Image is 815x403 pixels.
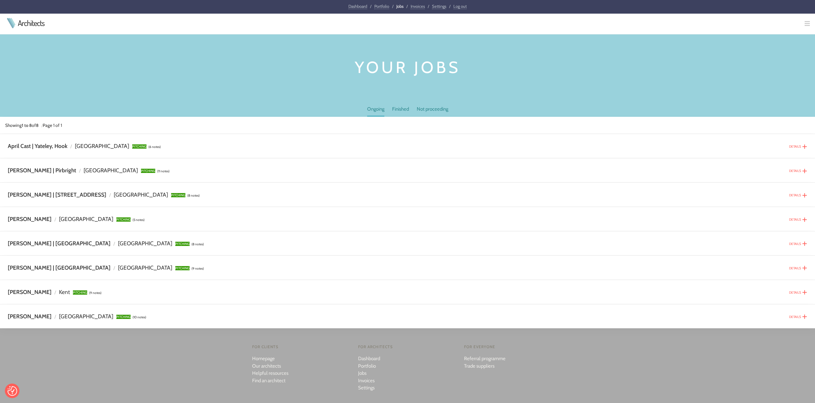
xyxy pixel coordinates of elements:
span: PITCHING [116,217,131,222]
a: Click to view details [802,215,807,221]
a: Dashboard [348,4,367,9]
a: DETAILS [789,266,801,270]
span: / [41,123,43,128]
span: [PERSON_NAME] | [GEOGRAPHIC_DATA] [8,264,111,271]
span: / [54,314,56,320]
img: DETAILS [802,217,807,222]
span: (10 notes) [133,315,146,319]
span: [PERSON_NAME] | [GEOGRAPHIC_DATA] [8,240,111,247]
img: DETAILS [802,193,807,198]
span: / [370,4,371,9]
h4: For everyone [464,344,560,350]
a: DETAILS [789,217,801,222]
span: [PERSON_NAME] [8,313,52,320]
a: DETAILS [789,242,801,246]
span: [PERSON_NAME] [8,215,52,222]
span: / [392,4,393,9]
span: [PERSON_NAME] [8,288,52,295]
span: (8 notes) [192,242,204,246]
a: Jobs [358,370,367,376]
h1: Your jobs [247,55,568,79]
span: / [54,289,56,295]
span: / [449,4,450,9]
span: PITCHING [116,315,131,319]
span: PITCHING [141,169,155,173]
span: Kent [59,288,70,295]
span: April Cast | Yateley, Hook [8,142,67,149]
a: Portfolio [374,4,389,9]
a: DETAILS [789,315,801,319]
a: Portfolio [358,363,376,369]
img: DETAILS [802,265,807,271]
a: Click to view details [802,142,807,148]
a: DETAILS [789,144,801,149]
strong: 1 to 8 [22,123,32,128]
a: Our architects [252,363,281,369]
img: DETAILS [802,314,807,319]
span: / [54,216,56,222]
a: Referral programme [464,356,506,361]
a: Settings [358,385,375,391]
span: / [70,143,72,149]
a: Homepage [252,356,275,361]
img: Architects [5,18,17,28]
span: [GEOGRAPHIC_DATA] [118,240,172,247]
a: Settings [432,4,446,9]
button: Consent Preferences [7,386,17,396]
a: Click to view details [802,264,807,270]
span: (8 notes) [187,193,200,198]
a: Click to view details [802,240,807,246]
span: / [406,4,408,9]
a: Not proceeding [417,105,448,116]
span: / [113,241,115,247]
span: [GEOGRAPHIC_DATA] [118,264,172,271]
a: Invoices [358,378,375,384]
a: Log out [453,4,467,9]
div: Showing of Page 1 of 1 [5,122,62,129]
a: DETAILS [789,193,801,197]
span: PITCHING [73,290,87,295]
a: Finished [392,105,409,116]
a: DETAILS [789,169,801,173]
strong: 8 [36,123,39,128]
span: / [428,4,429,9]
h4: For Architects [358,344,454,350]
h4: For Clients [252,344,348,350]
span: [GEOGRAPHIC_DATA] [59,215,113,222]
span: (6 notes) [148,145,161,149]
a: Architects [18,19,44,27]
span: (5 notes) [133,218,145,222]
span: [GEOGRAPHIC_DATA] [114,191,168,198]
span: / [79,168,81,174]
a: Invoices [411,4,425,9]
span: [GEOGRAPHIC_DATA] [59,313,113,320]
span: [PERSON_NAME] | Pirbright [8,167,76,174]
img: DETAILS [802,144,807,149]
span: / [109,192,111,198]
span: PITCHING [175,266,190,270]
a: Trade suppliers [464,363,495,369]
span: [GEOGRAPHIC_DATA] [84,167,138,174]
span: (9 notes) [192,266,204,271]
span: [PERSON_NAME] | [STREET_ADDRESS] [8,191,106,198]
img: Revisit consent button [7,386,17,396]
a: Find an architect [252,378,285,384]
a: Ongoing [367,105,384,117]
span: PITCHING [175,242,190,246]
span: [GEOGRAPHIC_DATA] [75,142,129,149]
a: Click to view details [802,167,807,173]
span: (9 notes) [89,291,101,295]
a: Click to view details [802,288,807,294]
img: DETAILS [802,241,807,246]
a: DETAILS [789,290,801,295]
span: (11 notes) [157,169,169,173]
img: DETAILS [802,168,807,174]
a: Dashboard [358,356,380,361]
span: PITCHING [132,144,146,149]
a: Helpful resources [252,370,288,376]
a: Click to view details [802,191,807,197]
a: Jobs [396,4,403,9]
span: PITCHING [171,193,185,197]
a: Click to view details [802,313,807,319]
span: / [113,265,115,271]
